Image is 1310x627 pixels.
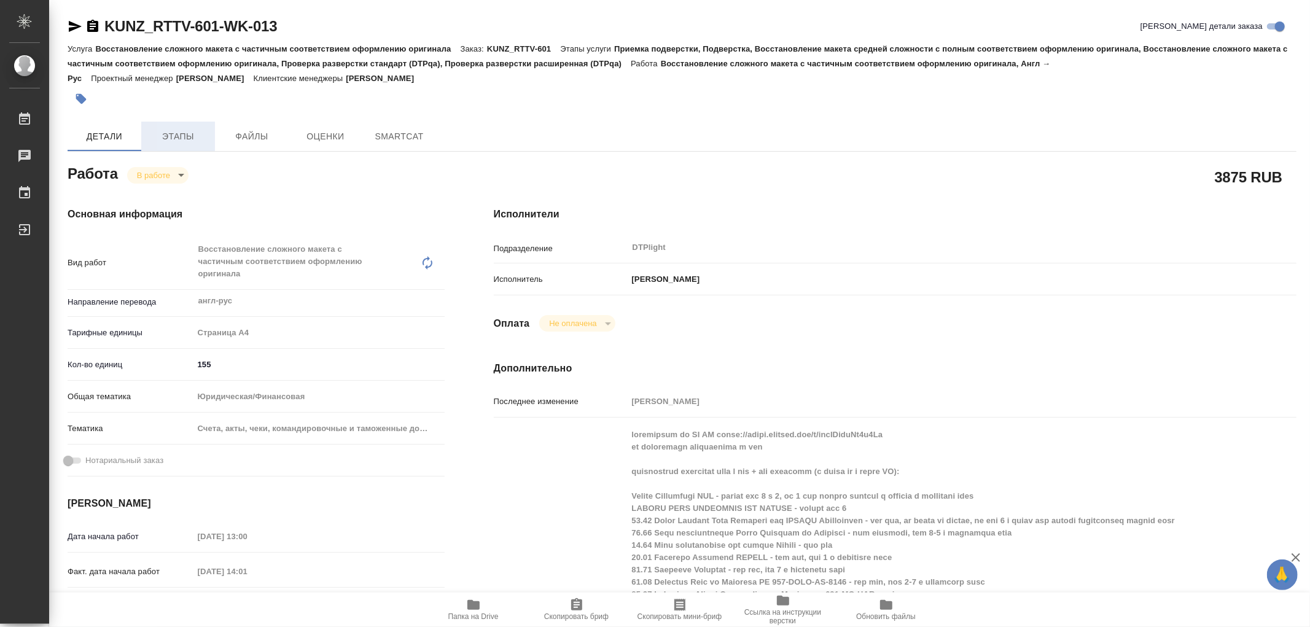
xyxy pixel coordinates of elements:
[68,257,193,269] p: Вид работ
[494,395,628,408] p: Последнее изменение
[628,273,700,286] p: [PERSON_NAME]
[85,19,100,34] button: Скопировать ссылку
[448,612,499,621] span: Папка на Drive
[193,322,445,343] div: Страница А4
[68,391,193,403] p: Общая тематика
[856,612,916,621] span: Обновить файлы
[176,74,254,83] p: [PERSON_NAME]
[95,44,460,53] p: Восстановление сложного макета с частичным соответствием оформлению оригинала
[631,59,661,68] p: Работа
[68,44,95,53] p: Услуга
[133,170,174,181] button: В работе
[494,361,1296,376] h4: Дополнительно
[68,531,193,543] p: Дата начала работ
[68,19,82,34] button: Скопировать ссылку для ЯМессенджера
[731,593,835,627] button: Ссылка на инструкции верстки
[422,593,525,627] button: Папка на Drive
[68,423,193,435] p: Тематика
[1140,20,1263,33] span: [PERSON_NAME] детали заказа
[104,18,277,34] a: KUNZ_RTTV-601-WK-013
[628,392,1230,410] input: Пустое поле
[494,243,628,255] p: Подразделение
[739,608,827,625] span: Ссылка на инструкции верстки
[545,318,600,329] button: Не оплачена
[346,74,423,83] p: [PERSON_NAME]
[193,563,301,580] input: Пустое поле
[68,207,445,222] h4: Основная информация
[494,316,530,331] h4: Оплата
[835,593,938,627] button: Обновить файлы
[75,129,134,144] span: Детали
[494,273,628,286] p: Исполнитель
[68,296,193,308] p: Направление перевода
[487,44,560,53] p: KUNZ_RTTV-601
[370,129,429,144] span: SmartCat
[544,612,609,621] span: Скопировать бриф
[68,327,193,339] p: Тарифные единицы
[461,44,487,53] p: Заказ:
[296,129,355,144] span: Оценки
[68,85,95,112] button: Добавить тэг
[127,167,189,184] div: В работе
[91,74,176,83] p: Проектный менеджер
[1267,559,1298,590] button: 🙏
[149,129,208,144] span: Этапы
[637,612,722,621] span: Скопировать мини-бриф
[628,593,731,627] button: Скопировать мини-бриф
[68,162,118,184] h2: Работа
[68,44,1288,68] p: Приемка подверстки, Подверстка, Восстановление макета средней сложности с полным соответствием оф...
[539,315,615,332] div: В работе
[525,593,628,627] button: Скопировать бриф
[494,207,1296,222] h4: Исполнители
[254,74,346,83] p: Клиентские менеджеры
[193,356,445,373] input: ✎ Введи что-нибудь
[1272,562,1293,588] span: 🙏
[68,359,193,371] p: Кол-во единиц
[193,386,445,407] div: Юридическая/Финансовая
[560,44,614,53] p: Этапы услуги
[193,418,445,439] div: Счета, акты, чеки, командировочные и таможенные документы
[222,129,281,144] span: Файлы
[68,566,193,578] p: Факт. дата начала работ
[85,454,163,467] span: Нотариальный заказ
[68,496,445,511] h4: [PERSON_NAME]
[193,528,301,545] input: Пустое поле
[1215,166,1282,187] h2: 3875 RUB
